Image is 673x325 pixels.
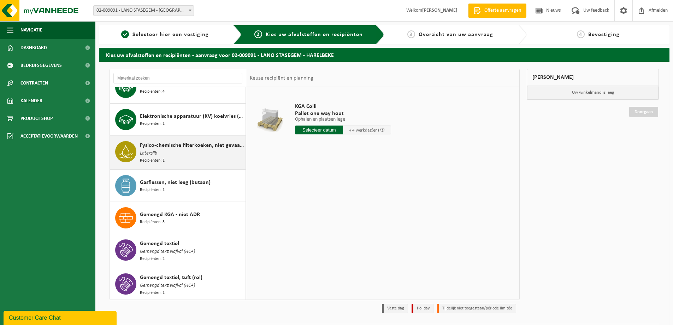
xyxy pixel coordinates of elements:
a: Offerte aanvragen [468,4,526,18]
h2: Kies uw afvalstoffen en recipiënten - aanvraag voor 02-009091 - LANO STASEGEM - HARELBEKE [99,48,669,62]
span: Elektronische apparatuur (KV) koelvries (huishoudelijk) [140,112,244,121]
button: Gasflessen, niet leeg (butaan) Recipiënten: 1 [110,170,246,202]
iframe: chat widget [4,309,118,325]
div: [PERSON_NAME] [527,69,659,86]
span: Gemengd textiel [140,239,179,248]
span: Recipiënten: 2 [140,256,165,262]
span: Dashboard [20,39,47,57]
a: Doorgaan [629,107,658,117]
span: + 4 werkdag(en) [349,128,379,133]
span: Kies uw afvalstoffen en recipiënten [266,32,363,37]
span: Recipiënten: 1 [140,187,165,193]
span: Gemengd textielafval (HCA) [140,282,195,290]
li: Vaste dag [382,304,408,313]
span: Fysico-chemische filterkoeken, niet gevaarlijk [140,141,244,150]
span: Pallet one way hout [295,110,391,117]
span: 1 [121,30,129,38]
span: Gemengd textiel, tuft (rol) [140,273,202,282]
span: Recipiënten: 3 [140,219,165,226]
span: Product Shop [20,110,53,127]
span: Acceptatievoorwaarden [20,127,78,145]
input: Selecteer datum [295,126,343,134]
button: Gemengd textiel Gemengd textielafval (HCA) Recipiënten: 2 [110,234,246,268]
strong: [PERSON_NAME] [422,8,457,13]
button: Fysico-chemische filterkoeken, niet gevaarlijk Latexslib Recipiënten: 1 [110,136,246,170]
span: 2 [254,30,262,38]
a: 1Selecteer hier een vestiging [102,30,228,39]
span: 02-009091 - LANO STASEGEM - HARELBEKE [94,6,194,16]
span: Bevestiging [588,32,620,37]
span: Selecteer hier een vestiging [132,32,209,37]
button: Gemengd textiel, tuft (rol) Gemengd textielafval (HCA) Recipiënten: 1 [110,268,246,302]
span: Overzicht van uw aanvraag [419,32,493,37]
span: Latexslib [140,150,157,157]
span: 3 [407,30,415,38]
li: Tijdelijk niet toegestaan/période limitée [437,304,516,313]
span: Kalender [20,92,42,110]
p: Ophalen en plaatsen lege [295,117,391,122]
span: Recipiënten: 4 [140,88,165,95]
span: Contracten [20,74,48,92]
span: KGA Colli [295,103,391,110]
div: Keuze recipiënt en planning [246,69,317,87]
span: Offerte aanvragen [483,7,523,14]
span: Recipiënten: 1 [140,157,165,164]
button: Elektronische apparatuur - overige (OVE) Recipiënten: 4 [110,71,246,104]
button: Gemengd KGA - niet ADR Recipiënten: 3 [110,202,246,234]
span: Gasflessen, niet leeg (butaan) [140,178,211,187]
span: Navigatie [20,21,42,39]
button: Elektronische apparatuur (KV) koelvries (huishoudelijk) Recipiënten: 1 [110,104,246,136]
span: Recipiënten: 1 [140,290,165,296]
span: Recipiënten: 1 [140,121,165,127]
span: 4 [577,30,585,38]
li: Holiday [412,304,433,313]
span: Gemengd KGA - niet ADR [140,210,200,219]
input: Materiaal zoeken [113,73,242,83]
span: 02-009091 - LANO STASEGEM - HARELBEKE [93,5,194,16]
span: Bedrijfsgegevens [20,57,62,74]
span: Gemengd textielafval (HCA) [140,248,195,256]
p: Uw winkelmand is leeg [527,86,659,99]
